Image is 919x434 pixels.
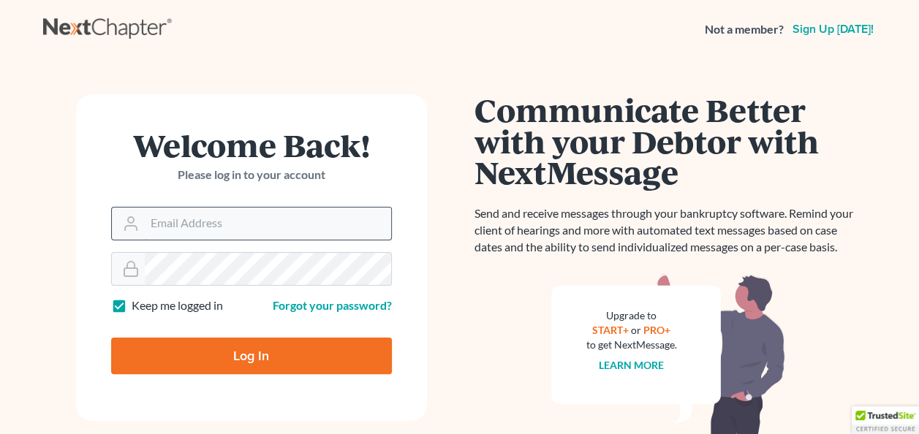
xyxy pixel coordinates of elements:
label: Keep me logged in [132,297,223,314]
input: Log In [111,338,392,374]
div: Upgrade to [586,308,677,323]
span: or [631,324,641,336]
a: Forgot your password? [273,298,392,312]
div: TrustedSite Certified [852,406,919,434]
a: Sign up [DATE]! [790,23,877,35]
div: to get NextMessage. [586,338,677,352]
a: PRO+ [643,324,670,336]
h1: Welcome Back! [111,129,392,161]
p: Please log in to your account [111,167,392,183]
a: Learn more [599,359,664,371]
a: START+ [592,324,629,336]
strong: Not a member? [705,21,784,38]
input: Email Address [145,208,391,240]
p: Send and receive messages through your bankruptcy software. Remind your client of hearings and mo... [474,205,862,256]
h1: Communicate Better with your Debtor with NextMessage [474,94,862,188]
